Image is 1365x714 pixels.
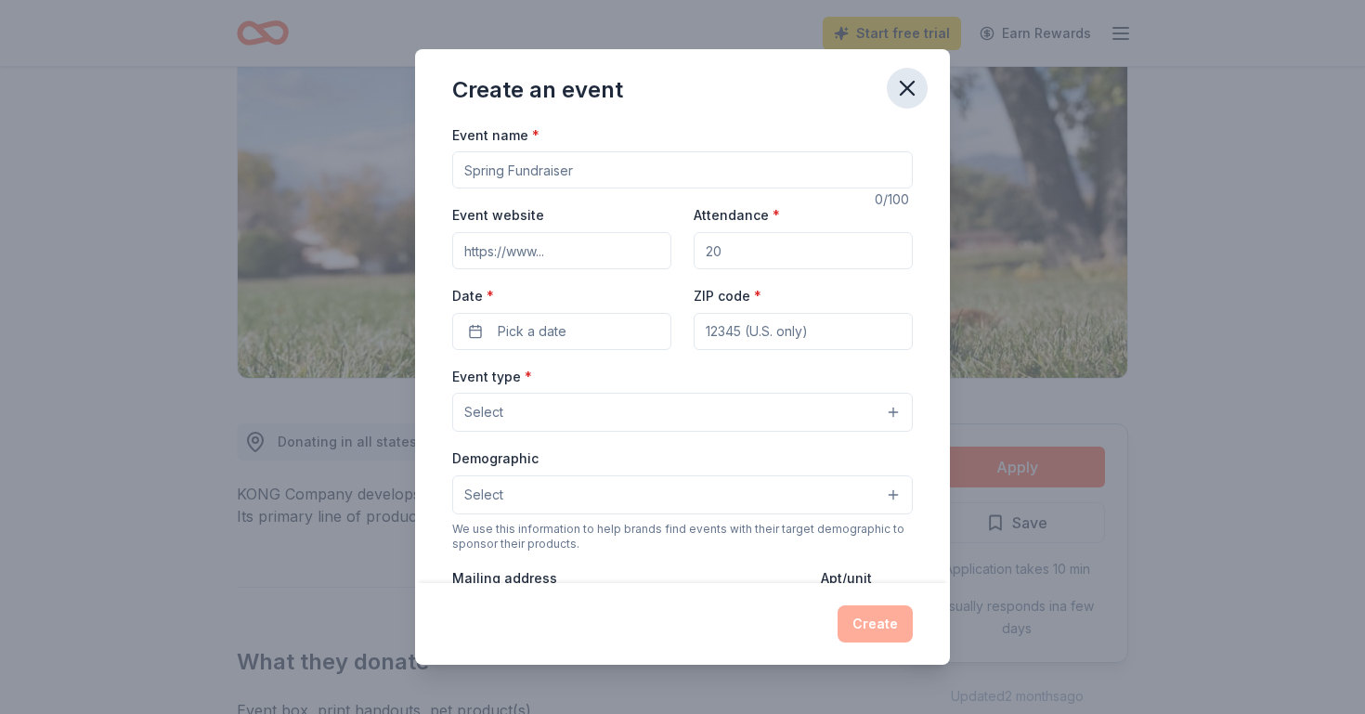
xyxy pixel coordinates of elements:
[875,188,913,211] div: 0 /100
[452,313,671,350] button: Pick a date
[452,522,913,552] div: We use this information to help brands find events with their target demographic to sponsor their...
[452,126,539,145] label: Event name
[452,287,671,305] label: Date
[452,151,913,188] input: Spring Fundraiser
[452,449,539,468] label: Demographic
[452,475,913,514] button: Select
[452,232,671,269] input: https://www...
[821,569,872,588] label: Apt/unit
[452,206,544,225] label: Event website
[464,484,503,506] span: Select
[452,569,557,588] label: Mailing address
[464,401,503,423] span: Select
[452,393,913,432] button: Select
[452,75,623,105] div: Create an event
[498,320,566,343] span: Pick a date
[694,287,761,305] label: ZIP code
[694,206,780,225] label: Attendance
[694,232,913,269] input: 20
[452,368,532,386] label: Event type
[694,313,913,350] input: 12345 (U.S. only)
